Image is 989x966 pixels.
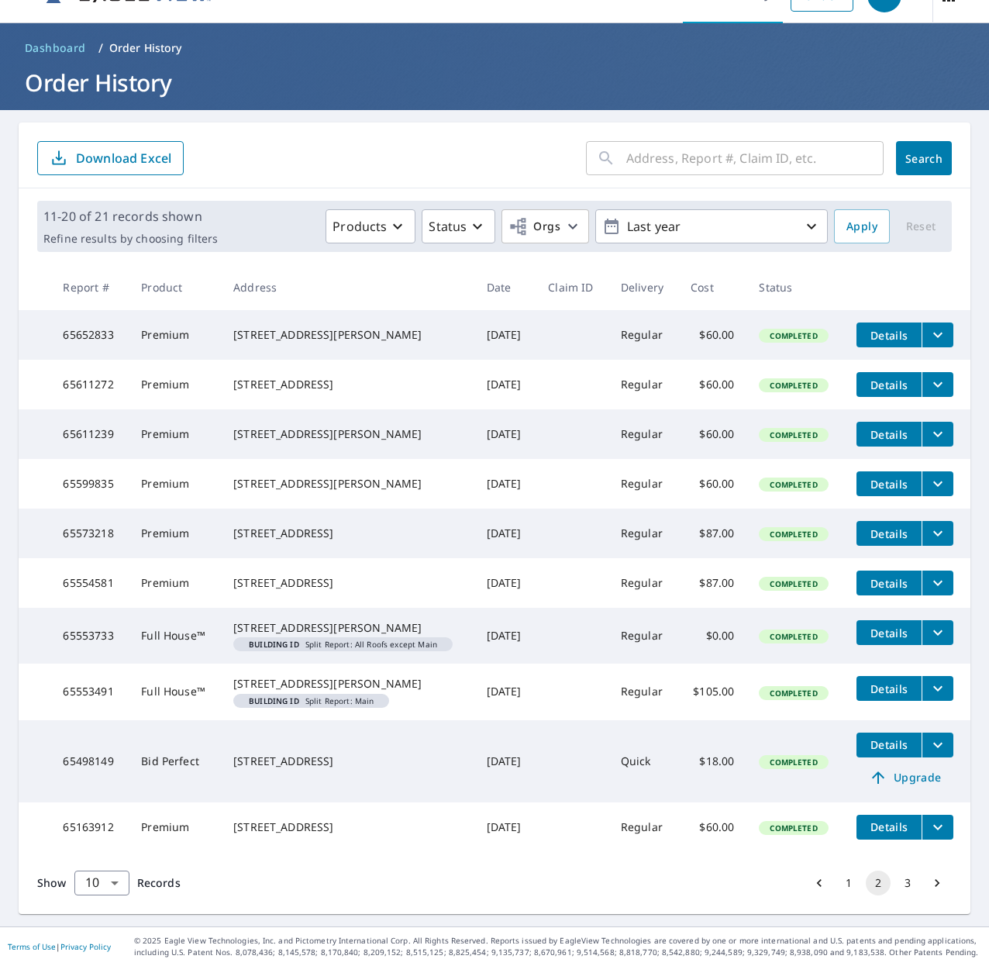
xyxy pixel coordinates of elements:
[50,264,129,310] th: Report #
[608,608,678,664] td: Regular
[501,209,589,243] button: Orgs
[233,754,461,769] div: [STREET_ADDRESS]
[50,720,129,802] td: 65498149
[109,40,182,56] p: Order History
[678,802,746,852] td: $60.00
[25,40,86,56] span: Dashboard
[760,578,826,589] span: Completed
[474,310,536,360] td: [DATE]
[678,509,746,558] td: $87.00
[233,620,461,636] div: [STREET_ADDRESS][PERSON_NAME]
[50,509,129,558] td: 65573218
[922,571,953,595] button: filesDropdownBtn-65554581
[608,459,678,509] td: Regular
[866,526,912,541] span: Details
[760,430,826,440] span: Completed
[422,209,495,243] button: Status
[249,697,299,705] em: Building ID
[233,327,461,343] div: [STREET_ADDRESS][PERSON_NAME]
[925,871,949,895] button: Go to next page
[74,871,129,895] div: Show 10 records
[895,871,920,895] button: Go to page 3
[50,409,129,459] td: 65611239
[678,664,746,719] td: $105.00
[760,330,826,341] span: Completed
[239,697,383,705] span: Split Report: Main
[37,141,184,175] button: Download Excel
[866,819,912,834] span: Details
[8,941,56,952] a: Terms of Use
[856,471,922,496] button: detailsBtn-65599835
[856,733,922,757] button: detailsBtn-65498149
[922,733,953,757] button: filesDropdownBtn-65498149
[922,372,953,397] button: filesDropdownBtn-65611272
[8,942,111,951] p: |
[678,558,746,608] td: $87.00
[595,209,828,243] button: Last year
[50,360,129,409] td: 65611272
[474,509,536,558] td: [DATE]
[608,664,678,719] td: Regular
[474,264,536,310] th: Date
[76,150,171,167] p: Download Excel
[233,819,461,835] div: [STREET_ADDRESS]
[922,471,953,496] button: filesDropdownBtn-65599835
[866,768,944,787] span: Upgrade
[856,571,922,595] button: detailsBtn-65554581
[129,720,221,802] td: Bid Perfect
[760,757,826,768] span: Completed
[760,631,826,642] span: Completed
[760,380,826,391] span: Completed
[129,264,221,310] th: Product
[129,664,221,719] td: Full House™
[233,426,461,442] div: [STREET_ADDRESS][PERSON_NAME]
[866,681,912,696] span: Details
[678,720,746,802] td: $18.00
[856,815,922,840] button: detailsBtn-65163912
[678,360,746,409] td: $60.00
[129,509,221,558] td: Premium
[866,871,891,895] button: page 2
[137,875,181,890] span: Records
[608,558,678,608] td: Regular
[608,509,678,558] td: Regular
[805,871,952,895] nav: pagination navigation
[846,217,877,236] span: Apply
[129,608,221,664] td: Full House™
[50,310,129,360] td: 65652833
[608,360,678,409] td: Regular
[43,207,218,226] p: 11-20 of 21 records shown
[326,209,415,243] button: Products
[856,422,922,447] button: detailsBtn-65611239
[50,664,129,719] td: 65553491
[608,802,678,852] td: Regular
[760,688,826,699] span: Completed
[866,626,912,640] span: Details
[233,575,461,591] div: [STREET_ADDRESS]
[626,136,884,180] input: Address, Report #, Claim ID, etc.
[866,737,912,752] span: Details
[866,378,912,392] span: Details
[37,875,67,890] span: Show
[621,213,802,240] p: Last year
[866,328,912,343] span: Details
[678,264,746,310] th: Cost
[866,576,912,591] span: Details
[74,861,129,905] div: 10
[856,323,922,347] button: detailsBtn-65652833
[608,310,678,360] td: Regular
[922,521,953,546] button: filesDropdownBtn-65573218
[807,871,832,895] button: Go to previous page
[922,620,953,645] button: filesDropdownBtn-65553733
[856,620,922,645] button: detailsBtn-65553733
[129,360,221,409] td: Premium
[429,217,467,236] p: Status
[474,459,536,509] td: [DATE]
[678,409,746,459] td: $60.00
[922,815,953,840] button: filesDropdownBtn-65163912
[134,935,981,958] p: © 2025 Eagle View Technologies, Inc. and Pictometry International Corp. All Rights Reserved. Repo...
[866,477,912,492] span: Details
[908,151,939,166] span: Search
[50,558,129,608] td: 65554581
[129,459,221,509] td: Premium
